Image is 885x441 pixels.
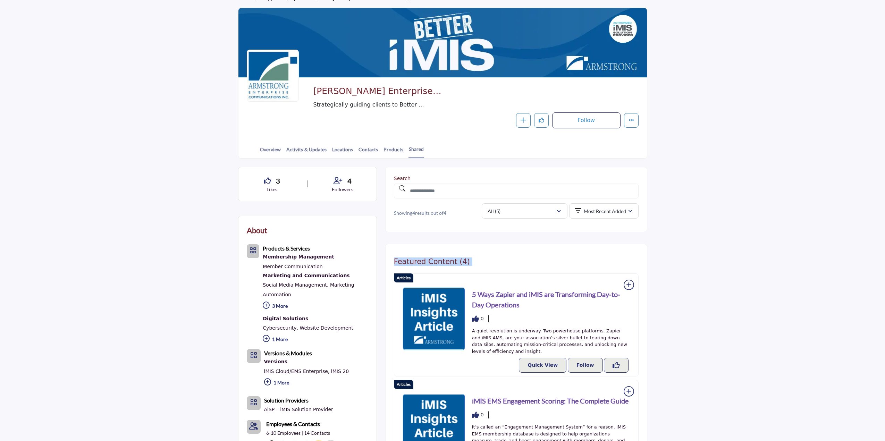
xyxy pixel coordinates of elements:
[394,210,478,217] p: Showing results out of
[263,299,368,314] p: 3 More
[472,396,629,406] a: iMIS EMS Engagement Scoring: The Complete Guide
[266,421,320,427] b: Employees & Contacts
[444,210,446,216] span: 4
[347,176,352,186] span: 4
[263,325,298,331] a: Cybersecurity,
[264,350,312,356] b: Versions & Modules
[331,368,349,374] a: iMIS 20
[624,113,639,128] button: More details
[264,397,309,404] b: Solution Providers
[260,146,281,158] a: Overview
[472,289,630,310] a: 5 Ways Zapier and iMIS are Transforming Day-to-Day Operations
[313,101,535,109] span: Strategically guiding clients to Better iMIS
[276,176,280,186] span: 3
[569,203,639,219] button: Most Recent Added
[264,407,333,412] a: AiSP – iMIS Solution Provider
[394,257,470,266] h2: Featured Content (4)
[263,264,322,269] a: Member Communication
[247,420,261,434] a: Link of redirect to contact page
[568,358,603,373] button: Follow
[263,314,368,323] a: Digital Solutions
[263,245,310,252] b: Products & Services
[286,146,327,158] a: Activity & Updates
[263,253,368,262] a: Membership Management
[247,396,261,410] button: Category Icon
[403,288,465,350] img: 5 Ways Zapier and iMIS are Transforming Day-to-Day Operations
[604,358,629,373] button: Liked Resource
[482,203,567,219] button: All (5)
[488,208,500,215] p: All (5)
[266,420,320,428] a: Employees & Contacts
[263,333,368,348] p: 1 More
[300,325,353,331] a: Website Development
[584,208,626,215] p: Most Recent Added
[263,314,368,323] div: Cutting-edge tech providers delivering custom software, mobile applications, and web solutions fo...
[519,358,566,373] button: Quick View
[383,146,404,158] a: Products
[472,328,627,354] a: A quiet revolution is underway. Two powerhouse platforms, Zapier and iMIS AMS, are your associati...
[412,210,415,216] span: 4
[358,146,378,158] a: Contacts
[266,430,330,436] a: 6-10 Employees | 14 Contacts
[264,357,349,366] a: Versions
[247,244,260,258] button: Category Icon
[481,315,484,322] span: 0
[397,275,411,281] p: Articles
[247,186,298,193] p: Likes
[263,282,328,288] a: Social Media Management,
[576,362,594,369] p: Follow
[528,362,558,369] p: Quick View
[264,368,330,374] a: iMIS Cloud/EMS Enterprise,
[394,176,639,181] h1: Search
[317,186,368,193] p: Followers
[264,351,312,356] a: Versions & Modules
[552,112,621,128] button: Follow
[263,271,368,280] a: Marketing and Communications
[313,86,470,97] span: Armstrong Enterprise Communications
[247,349,261,363] button: Category Icon
[264,398,309,404] a: Solution Providers
[263,253,368,262] div: Comprehensive solutions for member engagement, retention, and growth to build a thriving and conn...
[263,246,310,252] a: Products & Services
[397,381,411,388] p: Articles
[403,287,465,350] a: 5 Ways Zapier and iMIS are Transforming Day-to-Day Operations
[263,271,368,280] div: Specialists in crafting effective marketing campaigns and communication strategies to elevate you...
[264,376,349,391] p: 1 More
[481,411,484,418] span: 0
[408,145,424,158] a: Shared
[332,146,353,158] a: Locations
[247,420,261,434] button: Contact-Employee Icon
[247,224,267,236] h2: About
[534,113,549,128] button: Like
[264,357,349,366] div: See which companies and products are compatible with the different versions of iMIS.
